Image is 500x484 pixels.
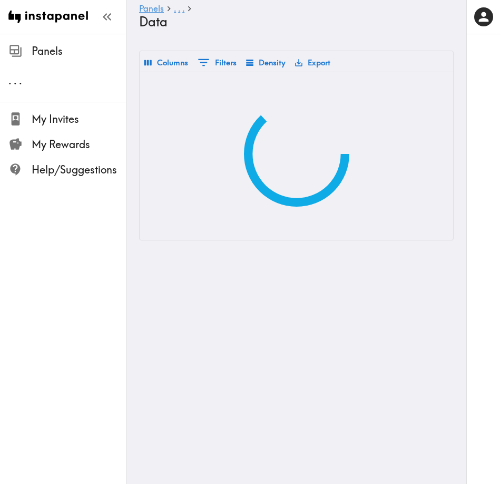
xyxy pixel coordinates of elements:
[292,54,333,72] button: Export
[178,3,180,14] span: .
[32,162,126,177] span: Help/Suggestions
[139,4,164,14] a: Panels
[243,54,288,72] button: Density
[32,44,126,59] span: Panels
[8,74,12,87] span: .
[32,137,126,152] span: My Rewards
[19,74,22,87] span: .
[195,53,239,72] button: Show filters
[182,3,184,14] span: .
[139,14,445,30] h4: Data
[14,74,17,87] span: .
[174,3,176,14] span: .
[142,54,191,72] button: Select columns
[32,112,126,127] span: My Invites
[174,4,184,14] a: ...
